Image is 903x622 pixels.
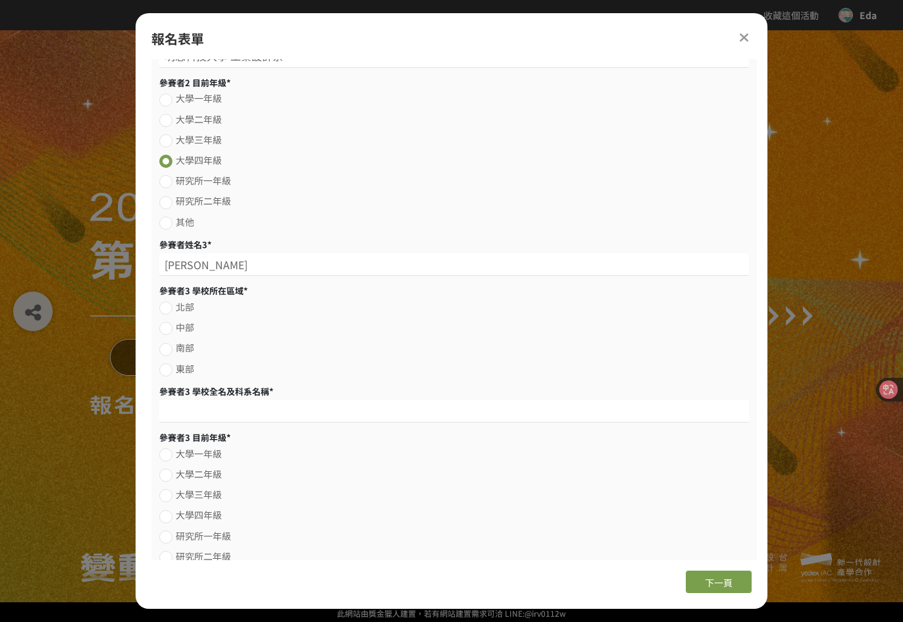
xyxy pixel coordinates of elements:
span: 參賽者2 目前年級 [159,76,226,89]
span: 大學二年級 [176,467,222,480]
span: 大學四年級 [176,508,222,521]
span: 北部 [176,300,194,313]
a: 此網站由獎金獵人建置，若有網站建置需求 [337,608,487,619]
span: 東部 [176,362,194,375]
span: 報名表單 [151,29,204,48]
span: 下一頁 [705,576,733,589]
span: 大學一年級 [176,91,222,105]
span: 可洽 LINE: [337,608,566,619]
span: 研究所一年級 [176,529,231,542]
span: 參賽者3 學校所在區域 [159,284,244,297]
img: 2025-2026 第十二屆新一代設計產學合作 [800,553,881,583]
span: 參賽者姓名3 [159,238,207,251]
span: 中部 [176,321,194,334]
span: 研究所二年級 [176,194,231,207]
span: 參賽者3 目前年級 [159,431,226,444]
span: 研究所二年級 [176,550,231,563]
img: 2025-2026 第十二屆新一代設計產學合作 [90,188,662,227]
span: 大學一年級 [176,447,222,460]
span: 參賽者3 學校全名及科系名稱 [159,385,269,398]
span: 大學四年級 [176,153,222,167]
span: 其他 [176,215,194,228]
span: 研究所一年級 [176,174,231,187]
img: 2025-2026 第十二屆新一代設計產學合作 [81,553,329,583]
span: 大學三年級 [176,488,222,501]
span: 收藏這個活動 [763,9,819,22]
span: 大學三年級 [176,133,222,146]
a: @irv0112w [525,608,566,619]
img: 2025-2026 第十二屆新一代設計產學合作 [90,396,438,415]
span: 南部 [176,341,194,354]
span: 大學二年級 [176,113,222,126]
button: 活動報名 [110,339,243,376]
button: 下一頁 [686,571,752,593]
img: 2025-2026 第十二屆新一代設計產學合作 [90,240,273,280]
